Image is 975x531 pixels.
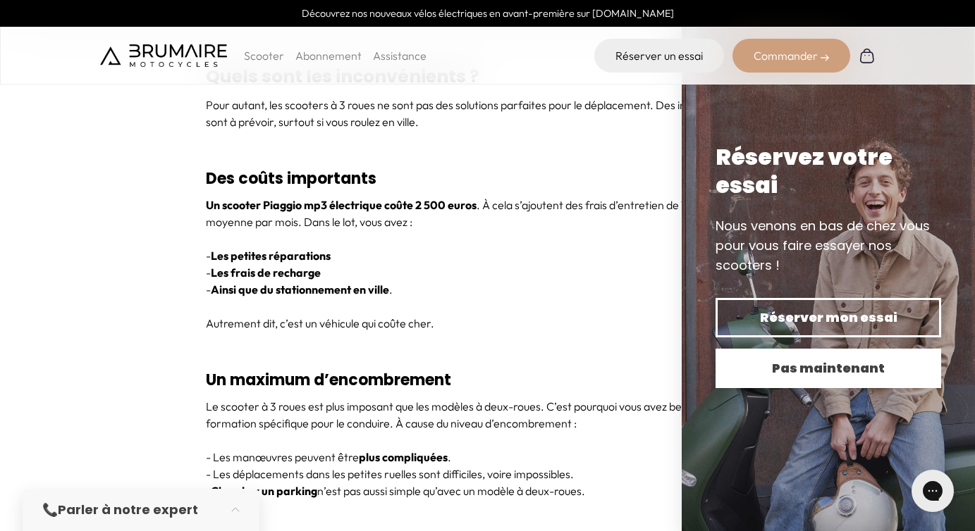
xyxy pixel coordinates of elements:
strong: Les petites réparations [211,249,331,263]
p: - Les manœuvres peuvent être . [206,449,770,466]
div: Commander [732,39,850,73]
img: right-arrow-2.png [821,54,829,62]
p: Pour autant, les scooters à 3 roues ne sont pas des solutions parfaites pour le déplacement. Des ... [206,96,770,130]
p: - . [206,281,770,298]
strong: Chercher un parking [211,484,317,498]
p: Le scooter à 3 roues est plus imposant que les modèles à deux-roues. C’est pourquoi vous avez bes... [206,398,770,432]
strong: plus compliquées [359,450,448,464]
strong: Un scooter Piaggio mp3 électrique coûte 2 500 euros [206,198,477,212]
a: Réserver un essai [594,39,724,73]
p: . À cela s’ajoutent des frais d’entretien de 160 euros en moyenne par mois. Dans le lot, vous avez : [206,196,770,230]
a: Abonnement [295,49,362,63]
strong: Des coûts importants [206,168,376,189]
p: - n’est pas aussi simple qu’avec un modèle à deux-roues. [206,482,770,499]
strong: Les frais de recharge [211,265,321,280]
p: Autrement dit, c’est un véhicule qui coûte cher. [206,315,770,332]
p: Scooter [244,47,284,64]
strong: Quels sont les inconvénients ? [206,64,479,89]
p: - [206,264,770,281]
strong: Un maximum d’encombrement [206,369,451,391]
img: Brumaire Motocycles [100,44,227,67]
p: - [206,247,770,264]
img: Panier [859,47,876,64]
a: Assistance [373,49,427,63]
iframe: Gorgias live chat messenger [905,465,961,517]
p: - Les déplacements dans les petites ruelles sont difficiles, voire impossibles. [206,466,770,482]
strong: Ainsi que du stationnement en ville [211,282,389,296]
